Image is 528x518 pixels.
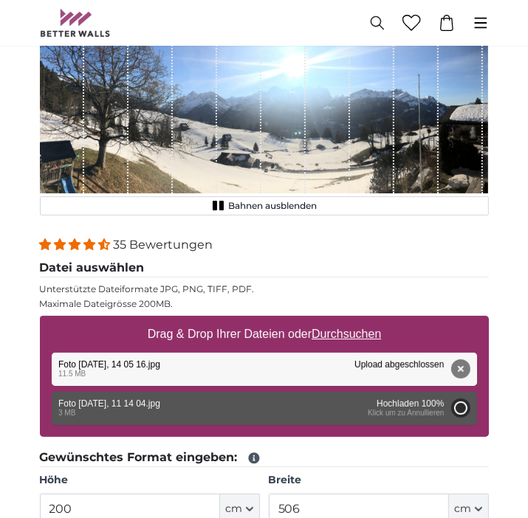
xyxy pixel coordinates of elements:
span: cm [455,502,472,517]
p: Unterstützte Dateiformate JPG, PNG, TIFF, PDF. [40,283,489,295]
legend: Gewünschtes Format eingeben: [40,449,489,467]
img: Betterwalls [40,9,111,37]
button: Bahnen ausblenden [40,196,489,215]
span: cm [226,502,243,517]
label: Drag & Drop Ihrer Dateien oder [141,320,387,349]
label: Höhe [40,473,260,488]
span: 35 Bewertungen [114,238,213,252]
div: 1 of 1 [40,16,489,215]
p: Maximale Dateigrösse 200MB. [40,298,489,310]
u: Durchsuchen [312,328,381,340]
span: 4.34 stars [40,238,114,252]
label: Breite [269,473,489,488]
legend: Datei auswählen [40,259,489,277]
span: Bahnen ausblenden [229,200,318,212]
